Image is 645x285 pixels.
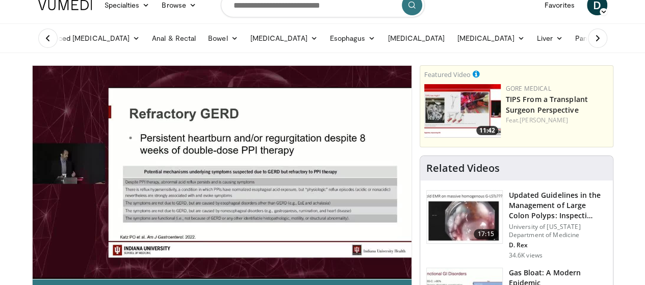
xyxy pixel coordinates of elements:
[424,84,501,138] a: 11:42
[381,28,451,48] a: [MEDICAL_DATA]
[424,84,501,138] img: 4003d3dc-4d84-4588-a4af-bb6b84f49ae6.150x105_q85_crop-smart_upscale.jpg
[506,116,609,125] div: Feat.
[520,116,568,124] a: [PERSON_NAME]
[476,126,498,135] span: 11:42
[427,191,502,244] img: dfcfcb0d-b871-4e1a-9f0c-9f64970f7dd8.150x105_q85_crop-smart_upscale.jpg
[509,190,607,221] h3: Updated Guidelines in the Management of Large Colon Polyps: Inspecti…
[474,229,498,239] span: 17:15
[506,94,588,115] a: TIPS From a Transplant Surgeon Perspective
[33,66,411,279] video-js: Video Player
[530,28,569,48] a: Liver
[426,190,607,260] a: 17:15 Updated Guidelines in the Management of Large Colon Polyps: Inspecti… University of [US_STA...
[509,223,607,239] p: University of [US_STATE] Department of Medicine
[424,70,471,79] small: Featured Video
[244,28,324,48] a: [MEDICAL_DATA]
[509,251,543,260] p: 34.6K views
[146,28,202,48] a: Anal & Rectal
[509,241,607,249] p: D. Rex
[32,28,146,48] a: Advanced [MEDICAL_DATA]
[324,28,382,48] a: Esophagus
[506,84,551,93] a: Gore Medical
[426,162,500,174] h4: Related Videos
[451,28,530,48] a: [MEDICAL_DATA]
[202,28,244,48] a: Bowel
